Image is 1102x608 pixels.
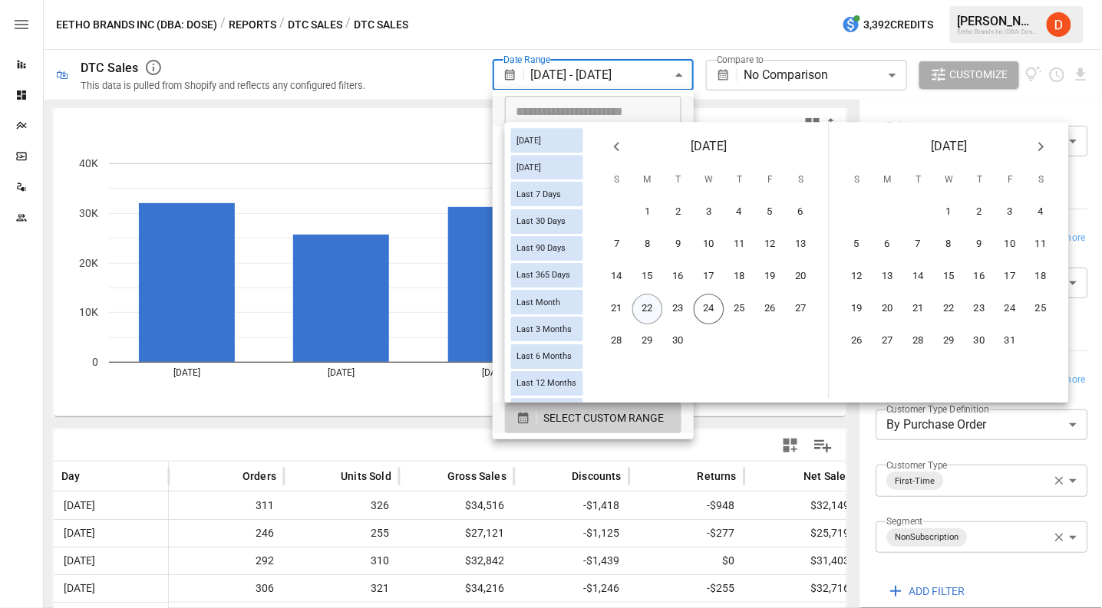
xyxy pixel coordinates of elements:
[511,243,572,253] span: Last 90 Days
[691,136,727,157] span: [DATE]
[511,236,583,261] div: Last 90 Days
[602,229,632,260] button: 7
[874,165,902,196] span: Monday
[997,165,1024,196] span: Friday
[965,261,995,292] button: 16
[663,261,694,292] button: 16
[842,326,873,357] button: 26
[934,326,965,357] button: 29
[842,261,873,292] button: 12
[755,229,786,260] button: 12
[493,157,694,188] li: Last 7 Days
[694,197,724,228] button: 3
[724,229,755,260] button: 11
[1026,229,1057,260] button: 11
[511,344,583,369] div: Last 6 Months
[965,294,995,324] button: 23
[493,280,694,311] li: Last 12 Months
[934,229,965,260] button: 8
[634,165,662,196] span: Monday
[965,326,995,357] button: 30
[934,261,965,292] button: 15
[1026,197,1057,228] button: 4
[695,165,723,196] span: Wednesday
[842,229,873,260] button: 5
[995,197,1026,228] button: 3
[543,409,664,428] span: SELECT CUSTOM RANGE
[632,326,663,357] button: 29
[786,229,817,260] button: 13
[726,165,754,196] span: Thursday
[493,188,694,219] li: Last 30 Days
[511,371,583,396] div: Last 12 Months
[786,294,817,324] button: 27
[602,326,632,357] button: 28
[493,341,694,372] li: This Quarter
[965,229,995,260] button: 9
[665,165,692,196] span: Tuesday
[511,136,548,146] span: [DATE]
[493,219,694,249] li: Last 3 Months
[511,182,583,207] div: Last 7 Days
[493,311,694,341] li: Month to Date
[724,197,755,228] button: 4
[511,290,583,314] div: Last Month
[505,403,681,433] button: SELECT CUSTOM RANGE
[511,378,583,388] span: Last 12 Months
[511,317,583,342] div: Last 3 Months
[511,216,572,226] span: Last 30 Days
[787,165,815,196] span: Saturday
[663,197,694,228] button: 2
[905,165,932,196] span: Tuesday
[873,294,903,324] button: 20
[995,326,1026,357] button: 31
[694,261,724,292] button: 17
[1028,165,1055,196] span: Saturday
[511,271,577,281] span: Last 365 Days
[632,197,663,228] button: 1
[934,294,965,324] button: 22
[511,297,567,307] span: Last Month
[843,165,871,196] span: Sunday
[663,229,694,260] button: 9
[842,294,873,324] button: 19
[511,209,583,234] div: Last 30 Days
[632,229,663,260] button: 8
[755,294,786,324] button: 26
[493,127,694,157] li: [DATE]
[511,263,583,288] div: Last 365 Days
[755,261,786,292] button: 19
[602,131,632,162] button: Previous month
[903,229,934,260] button: 7
[632,261,663,292] button: 15
[603,165,631,196] span: Sunday
[903,294,934,324] button: 21
[724,294,755,324] button: 25
[995,229,1026,260] button: 10
[724,261,755,292] button: 18
[602,294,632,324] button: 21
[934,197,965,228] button: 1
[511,128,583,153] div: [DATE]
[493,372,694,403] li: Last Quarter
[511,351,579,361] span: Last 6 Months
[757,165,784,196] span: Friday
[493,249,694,280] li: Last 6 Months
[873,229,903,260] button: 6
[511,324,579,334] span: Last 3 Months
[511,163,548,173] span: [DATE]
[965,197,995,228] button: 2
[873,261,903,292] button: 13
[903,261,934,292] button: 14
[966,165,994,196] span: Thursday
[663,326,694,357] button: 30
[935,165,963,196] span: Wednesday
[511,189,568,199] span: Last 7 Days
[786,197,817,228] button: 6
[786,261,817,292] button: 20
[755,197,786,228] button: 5
[931,136,967,157] span: [DATE]
[1026,261,1057,292] button: 18
[995,294,1026,324] button: 24
[995,261,1026,292] button: 17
